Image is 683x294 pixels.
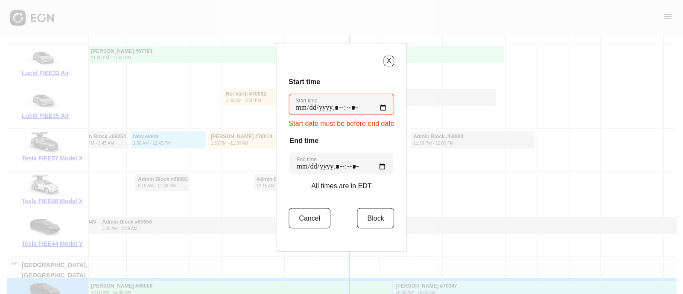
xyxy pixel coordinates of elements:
button: Block [357,208,394,228]
div: Start date must be before end date [289,115,394,128]
label: End time [297,156,317,163]
h3: Start time [289,76,394,87]
h3: End time [290,135,394,146]
label: Start time [295,97,317,104]
button: X [384,55,394,66]
p: All times are in EDT [311,180,371,191]
button: Cancel [289,208,330,228]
